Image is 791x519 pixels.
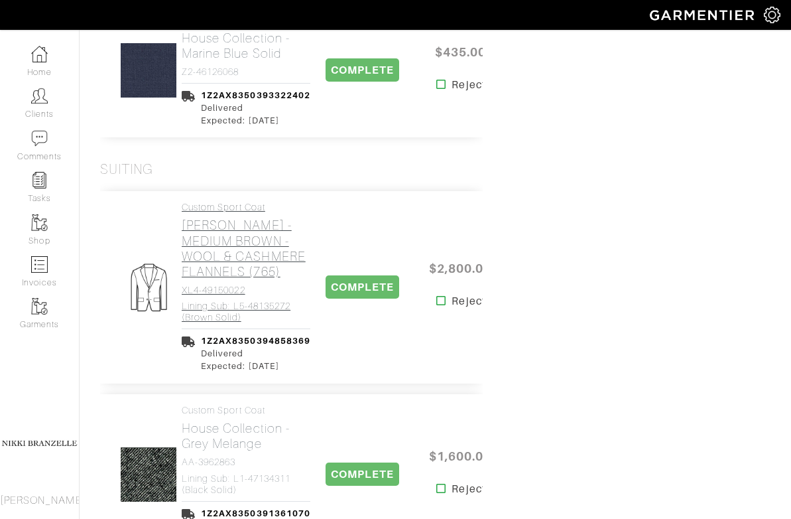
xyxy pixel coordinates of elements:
[31,46,48,62] img: dashboard-icon-dbcd8f5a0b271acd01030246c82b418ddd0df26cd7fceb0bd07c9910d44c42f6.png
[182,31,310,61] h2: House Collection - Marine Blue Solid
[182,421,310,451] h2: House Collection - Grey Melange
[182,14,310,78] a: Custom Woven House Collection - Marine Blue Solid Z2-46126068
[201,508,310,518] a: 1Z2AX8350391361070
[420,38,500,66] span: $435.00
[452,293,505,309] strong: Rejected?
[182,66,310,78] h4: Z2-46126068
[100,161,153,178] h3: Suiting
[201,336,310,346] a: 1Z2AX8350394858369
[452,77,505,93] strong: Rejected?
[182,202,310,213] h4: Custom Sport Coat
[201,360,310,372] div: Expected: [DATE]
[201,114,310,127] div: Expected: [DATE]
[31,88,48,104] img: clients-icon-6bae9207a08558b7cb47a8932f037763ab4055f8c8b6bfacd5dc20c3e0201464.png
[31,256,48,273] img: orders-icon-0abe47150d42831381b5fb84f609e132dff9fe21cb692f30cb5eec754e2cba89.png
[452,481,505,497] strong: Rejected?
[420,442,500,471] span: $1,600.00
[326,275,399,299] span: COMPLETE
[326,463,399,486] span: COMPLETE
[182,405,310,496] a: Custom Sport Coat House Collection - Grey Melange AA-3962863 Lining Sub: L1-47134311 (Black Solid)
[182,285,310,296] h4: XL4-49150022
[31,172,48,188] img: reminder-icon-8004d30b9f0a5d33ae49ab947aed9ed385cf756f9e5892f1edd6e32f2345188e.png
[182,405,310,416] h4: Custom Sport Coat
[31,214,48,231] img: garments-icon-b7da505a4dc4fd61783c78ac3ca0ef83fa9d6f193b1c9dc38574b1d14d53ca28.png
[121,259,176,315] img: Mens_SportCoat-80010867aa4725b62b9a09ffa5103b2b3040b5cb37876859cbf8e78a4e2258a7.png
[420,254,500,283] span: $2,800.00
[182,457,310,468] h4: AA-3962863
[31,130,48,147] img: comment-icon-a0a6a9ef722e966f86d9cbdc48e553b5cf19dbc54f86b18d962a5391bc8f6eb6.png
[182,218,310,279] h2: [PERSON_NAME] - MEDIUM BROWN - WOOL & CASHMERE FLANNELS (765)
[182,473,310,496] h4: Lining Sub: L1-47134311 (Black Solid)
[182,301,310,323] h4: Lining Sub: L5-48135272 (Brown Solid)
[53,42,244,98] img: nQzuaCCMRqoRJAxKKWaFtndw.jpg
[31,298,48,315] img: garments-icon-b7da505a4dc4fd61783c78ac3ca0ef83fa9d6f193b1c9dc38574b1d14d53ca28.png
[53,447,244,502] img: ZQ2XCwv5FuZgUR8B4KqmQXDL.jpg
[201,102,310,114] div: Delivered
[326,58,399,82] span: COMPLETE
[201,347,310,360] div: Delivered
[201,90,310,100] a: 1Z2AX8350393322402
[643,3,764,27] img: garmentier-logo-header-white-b43fb05a5012e4ada735d5af1a66efaba907eab6374d6393d1fbf88cb4ef424d.png
[764,7,780,23] img: gear-icon-white-bd11855cb880d31180b6d7d6211b90ccbf57a29d726f0c71d8c61bd08dd39cc2.png
[182,202,310,323] a: Custom Sport Coat [PERSON_NAME] - MEDIUM BROWN - WOOL & CASHMERE FLANNELS (765) XL4-49150022 Lini...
